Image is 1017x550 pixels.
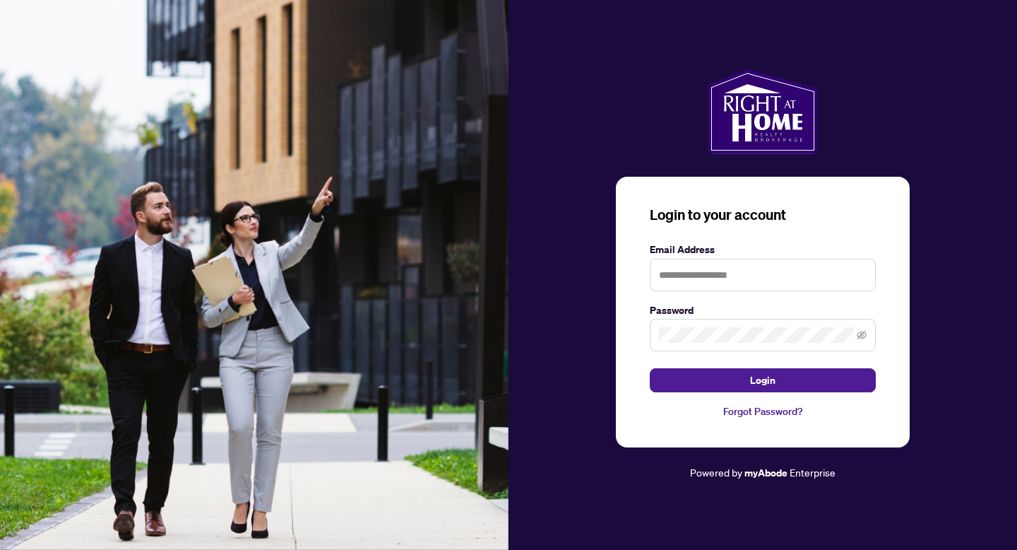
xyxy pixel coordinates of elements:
img: ma-logo [708,69,817,154]
button: Login [650,368,876,392]
span: Login [750,369,775,392]
a: myAbode [744,465,787,481]
label: Password [650,303,876,318]
label: Email Address [650,242,876,257]
span: Powered by [690,466,742,479]
a: Forgot Password? [650,404,876,419]
h3: Login to your account [650,205,876,225]
span: Enterprise [790,466,835,479]
span: eye-invisible [857,330,867,340]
